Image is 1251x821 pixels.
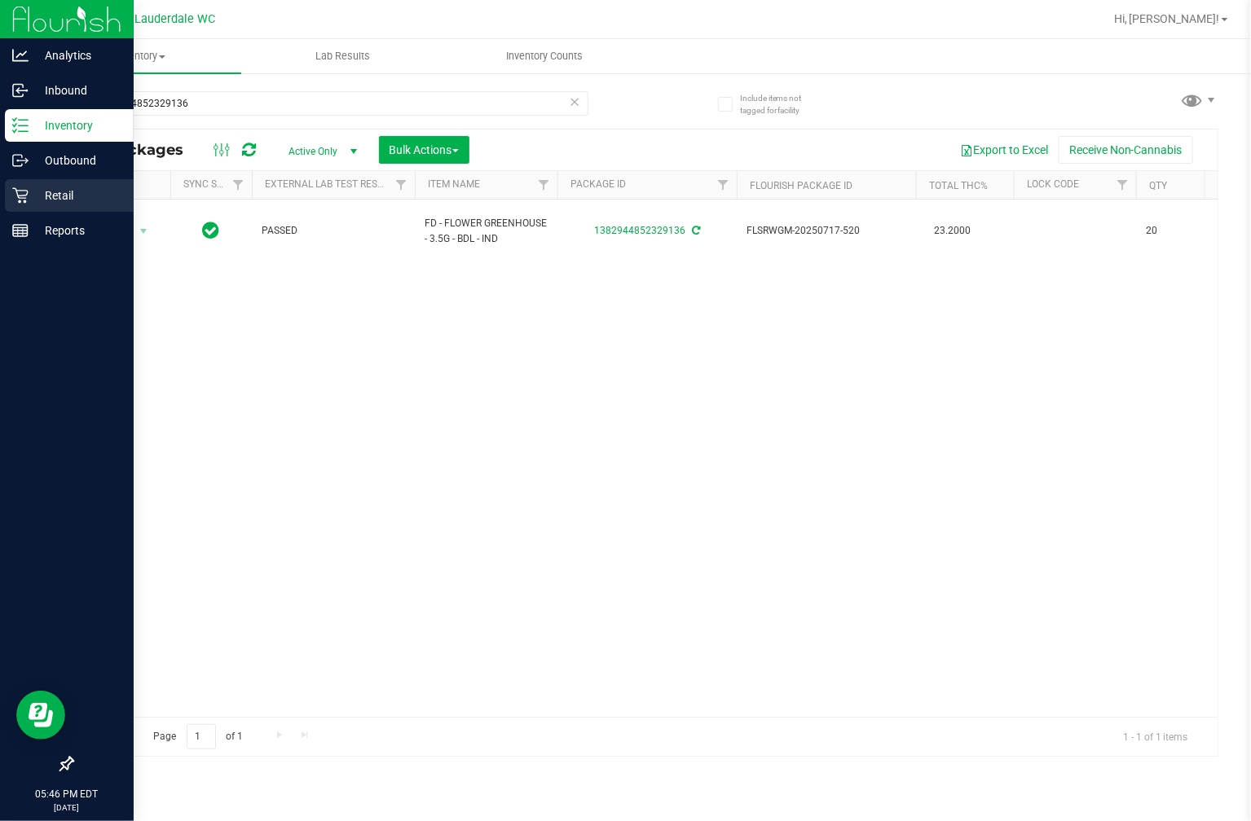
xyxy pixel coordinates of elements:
[7,787,126,801] p: 05:46 PM EDT
[187,724,216,749] input: 1
[134,220,154,243] span: select
[183,178,246,190] a: Sync Status
[203,219,220,242] span: In Sync
[390,143,459,156] span: Bulk Actions
[29,151,126,170] p: Outbound
[139,724,257,749] span: Page of 1
[29,81,126,100] p: Inbound
[12,222,29,239] inline-svg: Reports
[29,116,126,135] p: Inventory
[29,46,126,65] p: Analytics
[85,141,200,159] span: All Packages
[379,136,469,164] button: Bulk Actions
[1109,171,1136,199] a: Filter
[293,49,392,64] span: Lab Results
[1027,178,1079,190] a: Lock Code
[262,223,405,239] span: PASSED
[241,39,443,73] a: Lab Results
[1059,136,1193,164] button: Receive Non-Cannabis
[594,225,685,236] a: 1382944852329136
[72,91,588,116] input: Search Package ID, Item Name, SKU, Lot or Part Number...
[531,171,557,199] a: Filter
[7,801,126,814] p: [DATE]
[689,225,700,236] span: Sync from Compliance System
[12,187,29,204] inline-svg: Retail
[117,12,215,26] span: Ft. Lauderdale WC
[29,186,126,205] p: Retail
[1110,724,1201,749] span: 1 - 1 of 1 items
[1146,223,1208,239] span: 20
[740,92,822,116] span: Include items not tagged for facility
[570,178,626,190] a: Package ID
[39,39,241,73] a: Inventory
[1114,12,1220,25] span: Hi, [PERSON_NAME]!
[39,49,241,64] span: Inventory
[265,178,393,190] a: External Lab Test Result
[12,117,29,134] inline-svg: Inventory
[12,47,29,64] inline-svg: Analytics
[1149,180,1167,191] a: Qty
[425,216,548,247] span: FD - FLOWER GREENHOUSE - 3.5G - BDL - IND
[29,221,126,240] p: Reports
[443,39,645,73] a: Inventory Counts
[428,178,480,190] a: Item Name
[12,152,29,169] inline-svg: Outbound
[926,219,979,243] span: 23.2000
[747,223,906,239] span: FLSRWGM-20250717-520
[949,136,1059,164] button: Export to Excel
[12,82,29,99] inline-svg: Inbound
[710,171,737,199] a: Filter
[388,171,415,199] a: Filter
[484,49,605,64] span: Inventory Counts
[225,171,252,199] a: Filter
[750,180,852,191] a: Flourish Package ID
[570,91,581,112] span: Clear
[16,691,65,740] iframe: Resource center
[929,180,988,191] a: Total THC%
